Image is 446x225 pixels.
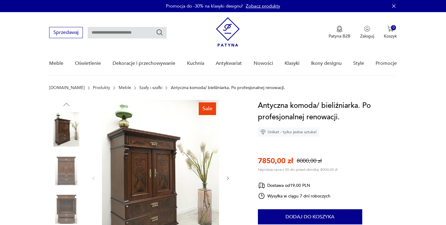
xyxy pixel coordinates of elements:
div: Dostawa od 19,00 PLN [258,182,331,189]
img: Zdjęcie produktu Antyczna komoda/ bieliźniarka. Po profesjonalnej renowacji. [49,189,84,224]
p: 8000,00 zł [297,157,322,165]
a: Meble [49,52,63,75]
div: 0 [391,25,396,30]
h1: Antyczna komoda/ bieliźniarka. Po profesjonalnej renowacji. [258,100,397,123]
button: Dodaj do koszyka [258,209,362,224]
img: Ikona koszyka [387,26,394,32]
a: Produkty [93,85,110,90]
button: 0Koszyk [384,26,397,39]
img: Ikona medalu [336,26,343,32]
img: Patyna - sklep z meblami i dekoracjami vintage [216,17,240,47]
p: Antyczna komoda/ bieliźniarka. Po profesjonalnej renowacji. [171,85,285,90]
a: Meble [119,85,131,90]
img: Zdjęcie produktu Antyczna komoda/ bieliźniarka. Po profesjonalnej renowacji. [49,151,84,185]
a: Dekoracje i przechowywanie [113,52,175,75]
div: Sale [199,102,216,115]
p: Patyna B2B [329,33,350,39]
button: Sprzedawaj [49,27,83,38]
div: Unikat - tylko jedna sztuka! [258,127,319,137]
p: Koszyk [384,33,397,39]
a: Kuchnia [187,52,204,75]
img: Ikonka użytkownika [364,26,370,32]
img: Ikona diamentu [260,129,266,135]
p: 7850,00 zł [258,156,293,166]
a: Oświetlenie [75,52,101,75]
a: Zobacz produkty [246,3,280,9]
img: Zdjęcie produktu Antyczna komoda/ bieliźniarka. Po profesjonalnej renowacji. [49,112,84,147]
img: Ikona dostawy [258,182,265,189]
a: Ikony designu [311,52,342,75]
button: Zaloguj [360,26,374,39]
p: Promocja do -30% na klasyki designu! [166,3,243,9]
button: Patyna B2B [329,26,350,39]
a: [DOMAIN_NAME] [49,85,85,90]
button: Szukaj [156,29,163,36]
p: Zaloguj [360,33,374,39]
a: Promocje [376,52,397,75]
p: Najniższa cena z 30 dni przed obniżką: 8000,00 zł [258,167,337,172]
a: Sprzedawaj [49,31,83,35]
a: Szafy i szafki [139,85,162,90]
a: Nowości [254,52,273,75]
div: Wysyłka w ciągu 7 dni roboczych [258,192,331,200]
a: Antykwariat [216,52,242,75]
a: Klasyki [285,52,299,75]
a: Style [353,52,364,75]
a: Ikona medaluPatyna B2B [329,26,350,39]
